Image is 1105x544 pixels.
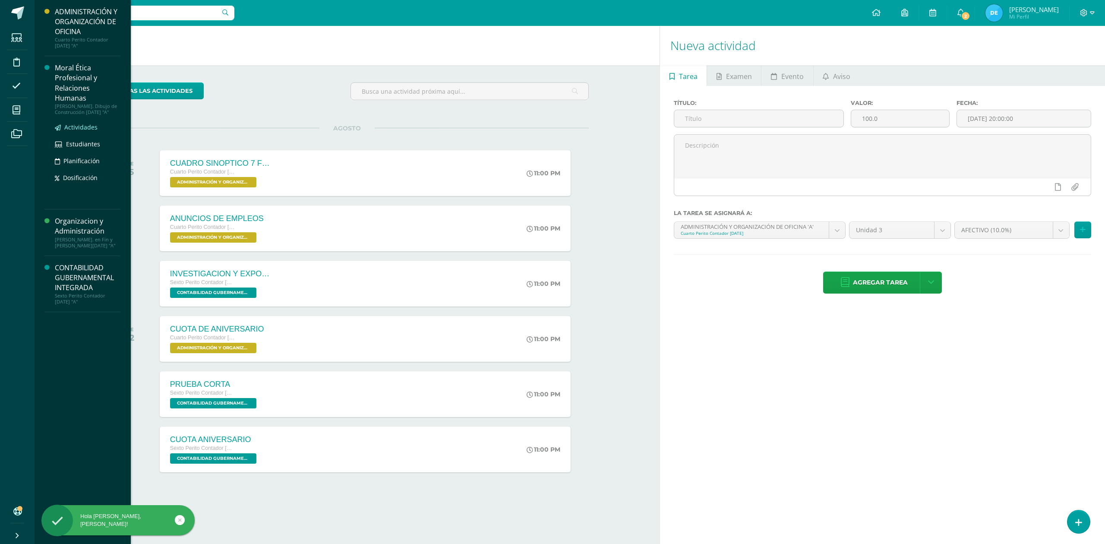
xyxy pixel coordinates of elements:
[55,263,120,293] div: CONTABILIDAD GUBERNAMENTAL INTEGRADA
[170,398,256,408] span: CONTABILIDAD GUBERNAMENTAL INTEGRADA 'A'
[105,82,204,99] a: todas las Actividades
[660,65,707,86] a: Tarea
[351,83,588,100] input: Busca una actividad próxima aquí...
[170,380,259,389] div: PRUEBA CORTA
[1009,5,1059,14] span: [PERSON_NAME]
[527,335,560,343] div: 11:00 PM
[170,343,256,353] span: ADMINISTRACIÓN Y ORGANIZACIÓN DE OFICINA 'A'
[55,263,120,305] a: CONTABILIDAD GUBERNAMENTAL INTEGRADASexto Perito Contador [DATE] "A"
[681,230,822,236] div: Cuarto Perito Contador [DATE]
[55,237,120,249] div: [PERSON_NAME]. en Fin y [PERSON_NAME][DATE] "A"
[55,7,120,49] a: ADMINISTRACIÓN Y ORGANIZACIÓN DE OFICINACuarto Perito Contador [DATE] "A"
[55,63,120,103] div: Moral Ética Profesional y Relaciones Humanas
[319,124,375,132] span: AGOSTO
[170,169,235,175] span: Cuarto Perito Contador [DATE]
[170,335,235,341] span: Cuarto Perito Contador [DATE]
[527,390,560,398] div: 11:00 PM
[64,123,98,131] span: Actividades
[849,222,950,238] a: Unidad 3
[679,66,698,87] span: Tarea
[170,445,235,451] span: Sexto Perito Contador [DATE]
[170,453,256,464] span: CONTABILIDAD GUBERNAMENTAL INTEGRADA 'A'
[961,11,970,21] span: 2
[814,65,860,86] a: Aviso
[670,26,1095,65] h1: Nueva actividad
[957,100,1091,106] label: Fecha:
[170,177,256,187] span: ADMINISTRACIÓN Y ORGANIZACIÓN DE OFICINA 'A'
[853,272,908,293] span: Agregar tarea
[955,222,1069,238] a: AFECTIVO (10.0%)
[55,216,120,236] div: Organizacion y Administración
[674,100,844,106] label: Título:
[63,174,98,182] span: Dosificación
[707,65,761,86] a: Examen
[55,7,120,37] div: ADMINISTRACIÓN Y ORGANIZACIÓN DE OFICINA
[55,63,120,115] a: Moral Ética Profesional y Relaciones Humanas[PERSON_NAME]. Dibujo de Construcción [DATE] "A"
[170,214,264,223] div: ANUNCIOS DE EMPLEOS
[66,140,100,148] span: Estudiantes
[761,65,813,86] a: Evento
[55,173,120,183] a: Dosificación
[985,4,1003,22] img: 02ca08586e86c4bfc08c1a985e4d3cfe.png
[55,156,120,166] a: Planificación
[45,26,649,65] h1: Actividades
[63,157,100,165] span: Planificación
[851,100,950,106] label: Valor:
[527,169,560,177] div: 11:00 PM
[170,224,235,230] span: Cuarto Perito Contador [DATE]
[674,222,845,238] a: ADMINISTRACIÓN Y ORGANIZACIÓN DE OFICINA 'A'Cuarto Perito Contador [DATE]
[170,435,259,444] div: CUOTA ANIVERSARIO
[781,66,804,87] span: Evento
[170,269,274,278] div: INVESTIGACION Y EXPOSICION 9 PRINCIPIOS BASICOS DEL SG
[527,280,560,288] div: 11:00 PM
[961,222,1046,238] span: AFECTIVO (10.0%)
[41,512,195,528] div: Hola [PERSON_NAME], [PERSON_NAME]!
[55,122,120,132] a: Actividades
[55,293,120,305] div: Sexto Perito Contador [DATE] "A"
[851,110,950,127] input: Puntos máximos
[40,6,234,20] input: Busca un usuario...
[726,66,752,87] span: Examen
[55,216,120,248] a: Organizacion y Administración[PERSON_NAME]. en Fin y [PERSON_NAME][DATE] "A"
[170,232,256,243] span: ADMINISTRACIÓN Y ORGANIZACIÓN DE OFICINA 'A'
[957,110,1091,127] input: Fecha de entrega
[681,222,822,230] div: ADMINISTRACIÓN Y ORGANIZACIÓN DE OFICINA 'A'
[856,222,928,238] span: Unidad 3
[55,37,120,49] div: Cuarto Perito Contador [DATE] "A"
[170,288,256,298] span: CONTABILIDAD GUBERNAMENTAL INTEGRADA 'A'
[170,325,264,334] div: CUOTA DE ANIVERSARIO
[674,110,843,127] input: Título
[55,103,120,115] div: [PERSON_NAME]. Dibujo de Construcción [DATE] "A"
[674,210,1091,216] label: La tarea se asignará a:
[527,225,560,232] div: 11:00 PM
[170,390,235,396] span: Sexto Perito Contador [DATE]
[833,66,850,87] span: Aviso
[55,139,120,149] a: Estudiantes
[527,446,560,453] div: 11:00 PM
[170,279,235,285] span: Sexto Perito Contador [DATE]
[1009,13,1059,20] span: Mi Perfil
[170,159,274,168] div: CUADRO SINOPTICO 7 FUNCIONES DE LA ADMON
